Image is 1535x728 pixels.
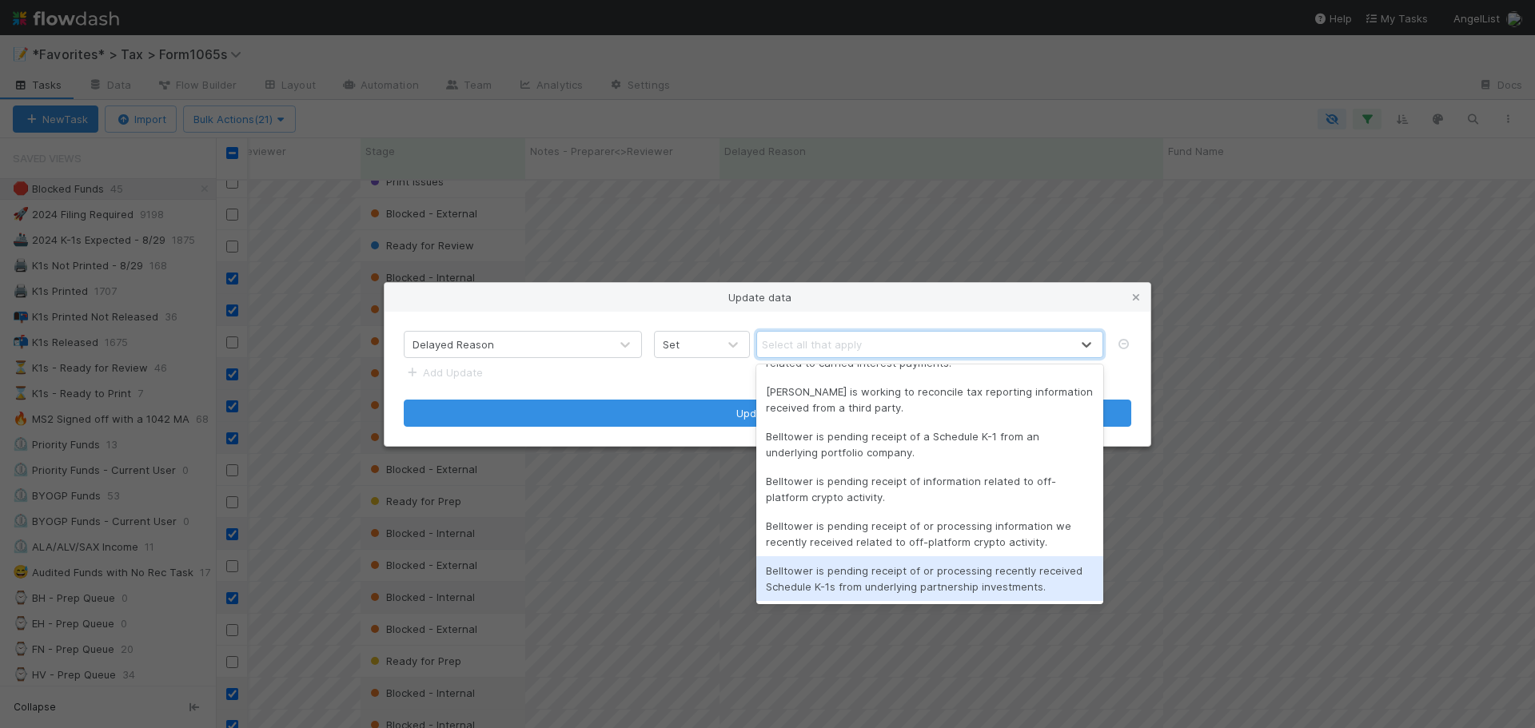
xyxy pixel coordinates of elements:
button: Update data [404,400,1131,427]
div: Belltower is pending receipt of or processing recently received Schedule K-1s from underlying par... [756,556,1103,601]
div: Update data [385,283,1150,312]
div: Belltower is pending receipt of information related to off-platform crypto activity. [756,467,1103,511]
div: Belltower is pending receipt of a Schedule K-1 from an underlying portfolio company. [756,422,1103,467]
div: Set [663,336,680,352]
a: Add Update [404,366,483,379]
div: Delayed Reason [413,336,494,352]
div: [PERSON_NAME] is working to reconcile tax reporting information received from a third party. [756,377,1103,422]
div: Belltower is pending receipt of or processing information we recently received related to off-pla... [756,511,1103,556]
div: Select all that apply [762,336,862,352]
